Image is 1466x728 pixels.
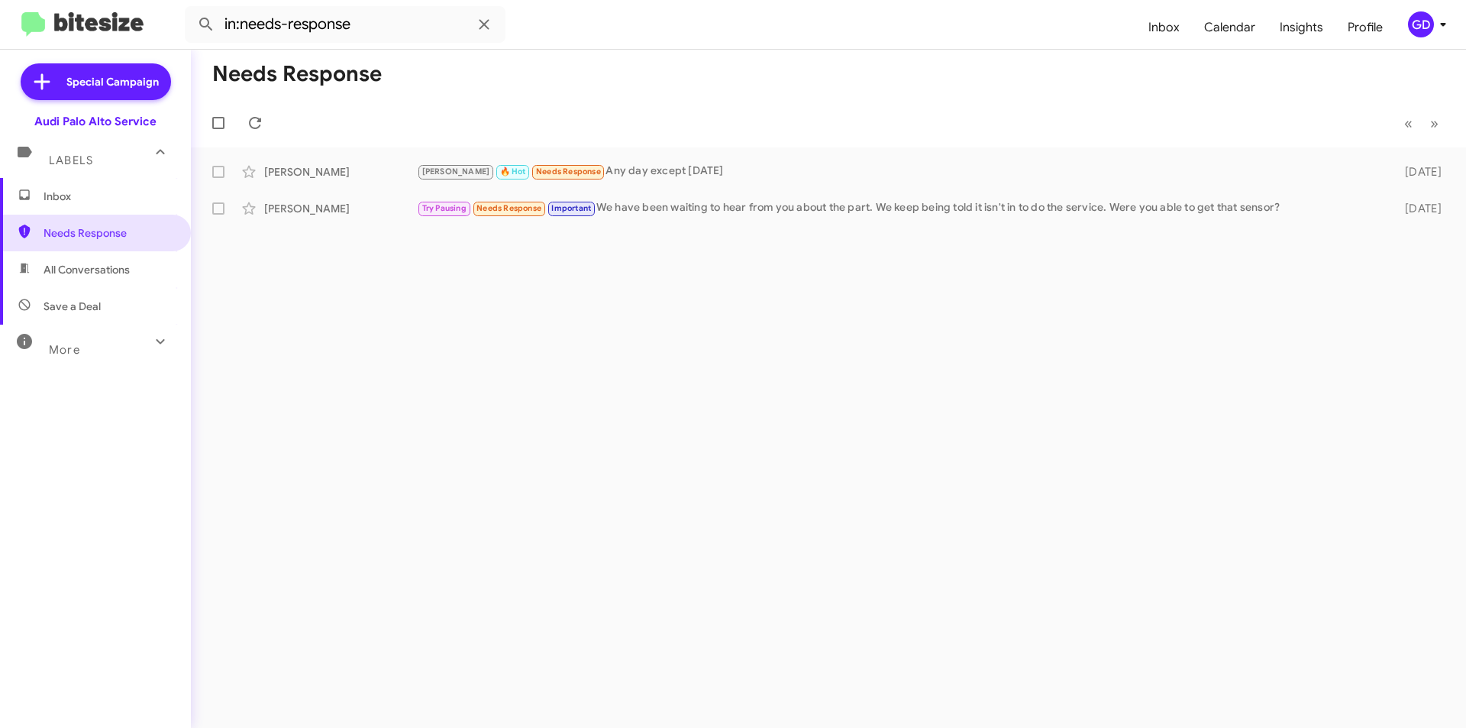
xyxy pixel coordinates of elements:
h1: Needs Response [212,62,382,86]
button: Next [1421,108,1448,139]
span: Inbox [44,189,173,204]
span: [PERSON_NAME] [422,167,490,176]
span: Try Pausing [422,203,467,213]
div: Any day except [DATE] [417,163,1380,180]
div: [PERSON_NAME] [264,201,417,216]
button: GD [1395,11,1449,37]
a: Profile [1335,5,1395,50]
div: We have been waiting to hear from you about the part. We keep being told it isn't in to do the se... [417,199,1380,217]
span: « [1404,114,1413,133]
span: » [1430,114,1439,133]
span: Needs Response [536,167,601,176]
span: Special Campaign [66,74,159,89]
span: Labels [49,154,93,167]
span: Needs Response [476,203,541,213]
span: Needs Response [44,225,173,241]
a: Calendar [1192,5,1267,50]
span: 🔥 Hot [500,167,526,176]
span: More [49,343,80,357]
span: Important [551,203,591,213]
div: [DATE] [1380,201,1454,216]
div: [PERSON_NAME] [264,164,417,180]
div: [DATE] [1380,164,1454,180]
a: Insights [1267,5,1335,50]
a: Special Campaign [21,63,171,100]
div: Audi Palo Alto Service [34,114,157,129]
span: Save a Deal [44,299,101,314]
div: GD [1408,11,1434,37]
button: Previous [1395,108,1422,139]
nav: Page navigation example [1396,108,1448,139]
span: All Conversations [44,262,130,277]
a: Inbox [1136,5,1192,50]
input: Search [185,6,505,43]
